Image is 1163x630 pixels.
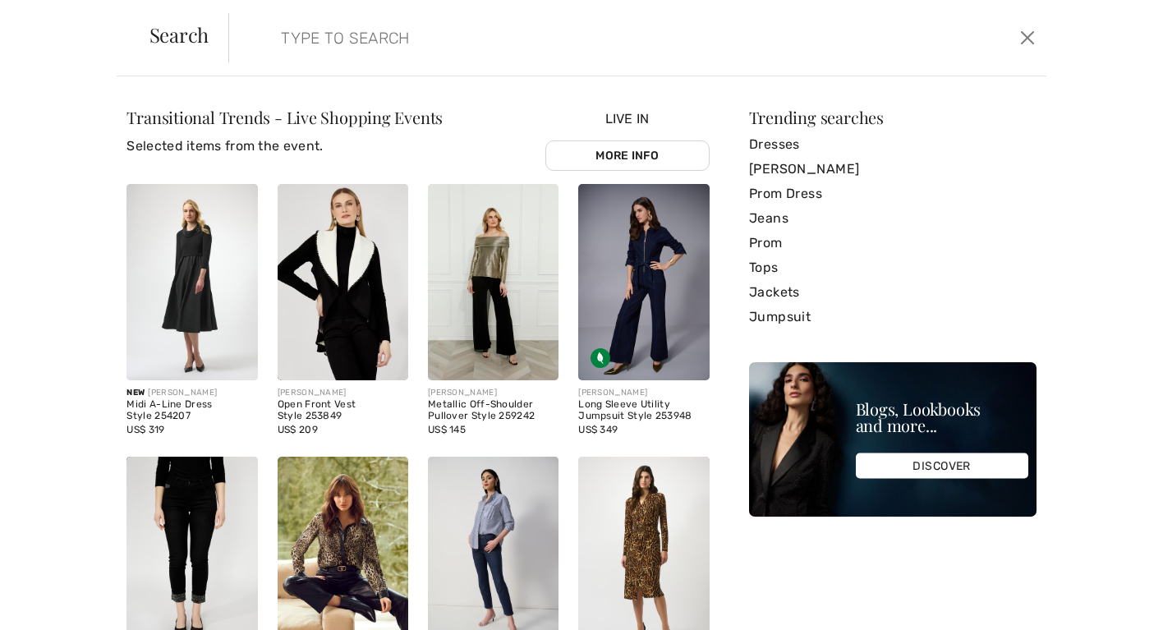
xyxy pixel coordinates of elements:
a: Prom [749,231,1037,255]
span: New [126,388,145,398]
span: Search [149,25,209,44]
a: Prom Dress [749,182,1037,206]
div: [PERSON_NAME] [428,387,559,399]
span: US$ 349 [578,424,618,435]
span: US$ 145 [428,424,466,435]
div: Long Sleeve Utility Jumpsuit Style 253948 [578,399,709,422]
div: Midi A-Line Dress Style 254207 [126,399,257,422]
p: Selected items from the event. [126,136,443,156]
div: Metallic Off-Shoulder Pullover Style 259242 [428,399,559,422]
img: Sustainable Fabric [591,348,610,368]
div: [PERSON_NAME] [578,387,709,399]
img: Midi A-Line Dress Style 254207. Black [126,184,257,380]
button: Close [1016,25,1041,51]
span: US$ 319 [126,424,164,435]
div: Live In [545,109,710,171]
span: US$ 209 [278,424,318,435]
div: DISCOVER [856,453,1028,479]
a: Jumpsuit [749,305,1037,329]
div: [PERSON_NAME] [278,387,408,399]
div: Trending searches [749,109,1037,126]
a: More Info [545,140,710,171]
img: Blogs, Lookbooks and more... [749,362,1037,517]
div: Open Front Vest Style 253849 [278,399,408,422]
a: Tops [749,255,1037,280]
a: Jackets [749,280,1037,305]
a: Dresses [749,132,1037,157]
div: [PERSON_NAME] [126,387,257,399]
div: Blogs, Lookbooks and more... [856,401,1028,434]
img: Metallic Off-Shoulder Pullover Style 259242. Gold/Black [428,184,559,380]
img: Open Front Vest Style 253849. Black/Off White [278,184,408,380]
input: TYPE TO SEARCH [269,13,829,62]
img: Long Sleeve Utility Jumpsuit Style 253948. Indigo [578,184,709,380]
a: [PERSON_NAME] [749,157,1037,182]
span: Transitional Trends - Live Shopping Events [126,106,443,128]
span: Help [37,11,71,26]
a: Jeans [749,206,1037,231]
